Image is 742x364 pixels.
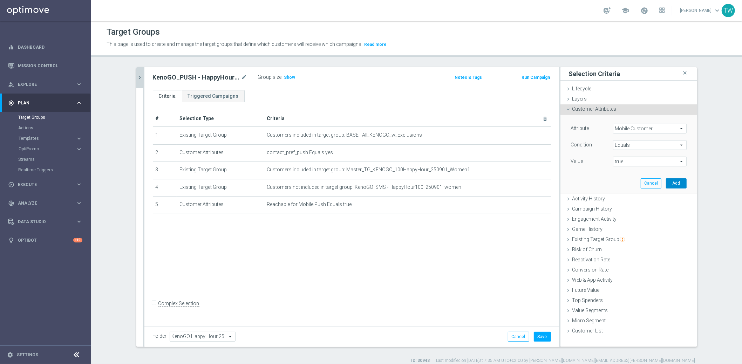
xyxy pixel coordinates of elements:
[17,353,38,357] a: Settings
[8,200,76,206] div: Analyze
[18,112,90,123] div: Target Groups
[8,100,14,106] i: gps_fixed
[8,81,14,88] i: person_search
[241,73,247,82] i: mode_edit
[18,231,73,249] a: Optibot
[713,7,721,14] span: keyboard_arrow_down
[8,238,83,243] button: lightbulb Optibot +10
[76,146,82,152] i: keyboard_arrow_right
[572,308,608,313] span: Value Segments
[177,162,264,179] td: Existing Target Group
[153,127,177,144] td: 1
[76,218,82,225] i: keyboard_arrow_right
[572,287,600,293] span: Future Value
[177,179,264,197] td: Existing Target Group
[8,56,82,75] div: Mission Control
[8,82,83,87] button: person_search Explore keyboard_arrow_right
[572,106,617,112] span: Customer Attributes
[8,44,83,50] button: equalizer Dashboard
[682,68,689,78] i: close
[8,219,83,225] button: Data Studio keyboard_arrow_right
[153,111,177,127] th: #
[267,132,422,138] span: Customers included in target group: BASE - All_KENOGO_w_Exclusions
[571,142,592,147] lable: Condition
[18,157,73,162] a: Streams
[158,300,199,307] label: Complex Selection
[18,115,73,120] a: Target Groups
[18,201,76,205] span: Analyze
[267,184,462,190] span: Customers not included in target group: KenoGO_SMS - HappyHour100_250901_women
[153,90,182,102] a: Criteria
[572,277,613,283] span: Web & App Activity
[153,197,177,214] td: 5
[18,136,83,141] button: Templates keyboard_arrow_right
[7,352,13,358] i: settings
[18,220,76,224] span: Data Studio
[18,183,76,187] span: Execute
[679,5,722,16] a: [PERSON_NAME]keyboard_arrow_down
[572,267,609,273] span: Conversion Rate
[572,328,603,334] span: Customer List
[454,74,483,81] button: Notes & Tags
[76,81,82,88] i: keyboard_arrow_right
[136,67,143,88] button: chevron_right
[572,226,603,232] span: Game History
[267,167,470,173] span: Customers included in target group: Master_TG_KENOGO_100HappyHour_250901_Women1
[18,144,90,154] div: OptiPromo
[177,144,264,162] td: Customer Attributes
[76,181,82,188] i: keyboard_arrow_right
[572,257,611,262] span: Reactivation Rate
[572,196,605,201] span: Activity History
[73,238,82,242] div: +10
[666,178,687,188] button: Add
[572,86,592,91] span: Lifecycle
[8,44,14,50] i: equalizer
[8,200,83,206] button: track_changes Analyze keyboard_arrow_right
[18,165,90,175] div: Realtime Triggers
[282,74,283,80] label: :
[571,158,583,164] label: Value
[621,7,629,14] span: school
[107,41,362,47] span: This page is used to create and manage the target groups that define which customers will receive...
[177,127,264,144] td: Existing Target Group
[8,231,82,249] div: Optibot
[267,201,352,207] span: Reachable for Mobile Push Equals true
[18,154,90,165] div: Streams
[8,181,76,188] div: Execute
[177,111,264,127] th: Selection Type
[543,116,548,122] i: delete_forever
[363,41,387,48] button: Read more
[284,75,295,80] span: Show
[267,116,285,121] span: Criteria
[534,332,551,342] button: Save
[8,63,83,69] button: Mission Control
[8,38,82,56] div: Dashboard
[153,162,177,179] td: 3
[153,333,167,339] label: Folder
[19,147,76,151] div: OptiPromo
[18,146,83,152] button: OptiPromo keyboard_arrow_right
[8,182,83,187] button: play_circle_outline Execute keyboard_arrow_right
[76,200,82,206] i: keyboard_arrow_right
[8,219,76,225] div: Data Studio
[19,147,69,151] span: OptiPromo
[572,297,603,303] span: Top Spenders
[572,96,587,102] span: Layers
[641,178,661,188] button: Cancel
[19,136,69,140] span: Templates
[8,100,83,106] button: gps_fixed Plan keyboard_arrow_right
[722,4,735,17] div: TW
[572,318,606,323] span: Micro Segment
[508,332,529,342] button: Cancel
[436,358,695,364] label: Last modified on [DATE] at 7:35 AM UTC+02:00 by [PERSON_NAME][DOMAIN_NAME][EMAIL_ADDRESS][PERSON_...
[258,74,282,80] label: Group size
[18,133,90,144] div: Templates
[572,236,625,242] span: Existing Target Group
[19,136,76,140] div: Templates
[177,197,264,214] td: Customer Attributes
